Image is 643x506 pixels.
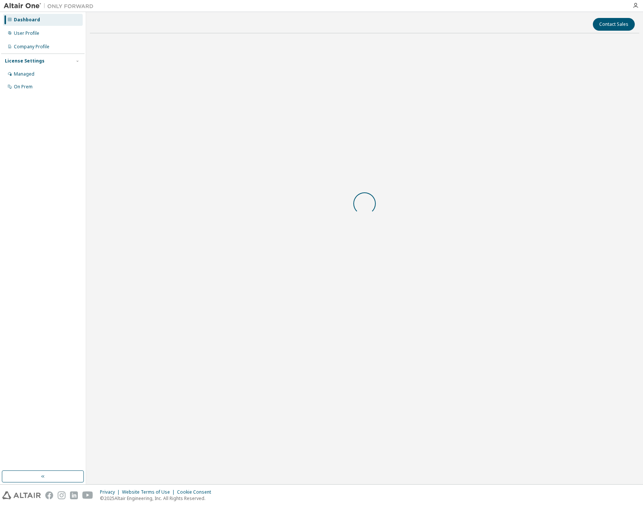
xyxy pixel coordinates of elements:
[14,30,39,36] div: User Profile
[82,491,93,499] img: youtube.svg
[58,491,65,499] img: instagram.svg
[177,489,216,495] div: Cookie Consent
[14,17,40,23] div: Dashboard
[14,71,34,77] div: Managed
[100,489,122,495] div: Privacy
[100,495,216,502] p: © 2025 Altair Engineering, Inc. All Rights Reserved.
[122,489,177,495] div: Website Terms of Use
[4,2,97,10] img: Altair One
[5,58,45,64] div: License Settings
[70,491,78,499] img: linkedin.svg
[593,18,635,31] button: Contact Sales
[14,84,33,90] div: On Prem
[14,44,49,50] div: Company Profile
[45,491,53,499] img: facebook.svg
[2,491,41,499] img: altair_logo.svg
